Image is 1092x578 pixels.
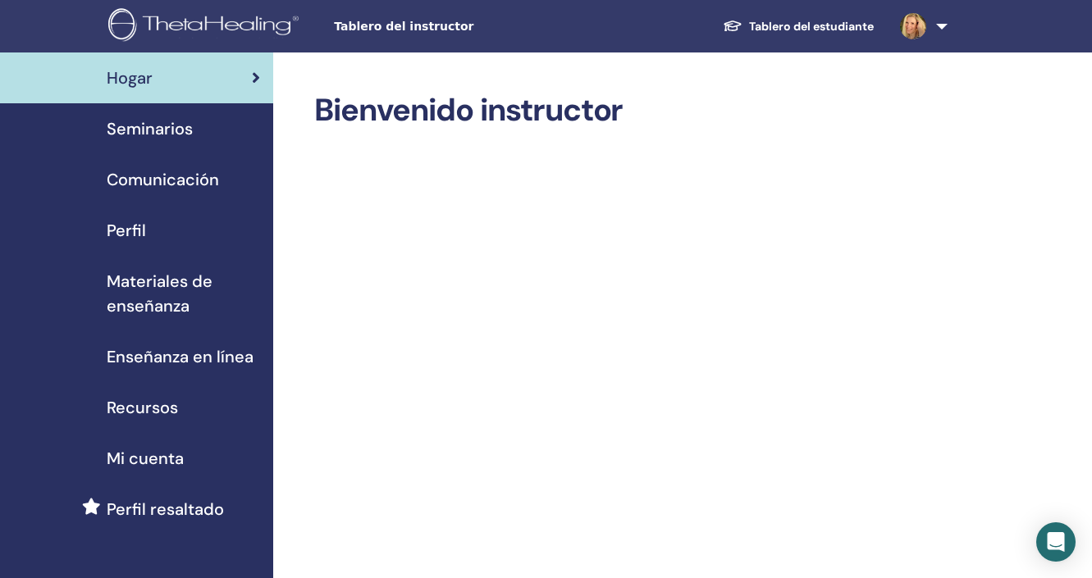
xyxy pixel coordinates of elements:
span: Materiales de enseñanza [107,269,260,318]
span: Tablero del instructor [334,18,580,35]
span: Comunicación [107,167,219,192]
a: Tablero del estudiante [710,11,887,42]
span: Enseñanza en línea [107,344,254,369]
span: Hogar [107,66,153,90]
span: Seminarios [107,116,193,141]
span: Recursos [107,395,178,420]
span: Perfil [107,218,146,243]
img: graduation-cap-white.svg [723,19,742,33]
div: Open Intercom Messenger [1036,522,1076,562]
h2: Bienvenido instructor [314,92,944,130]
span: Perfil resaltado [107,497,224,521]
img: default.jpg [900,13,926,39]
img: logo.png [108,8,304,45]
span: Mi cuenta [107,446,184,471]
